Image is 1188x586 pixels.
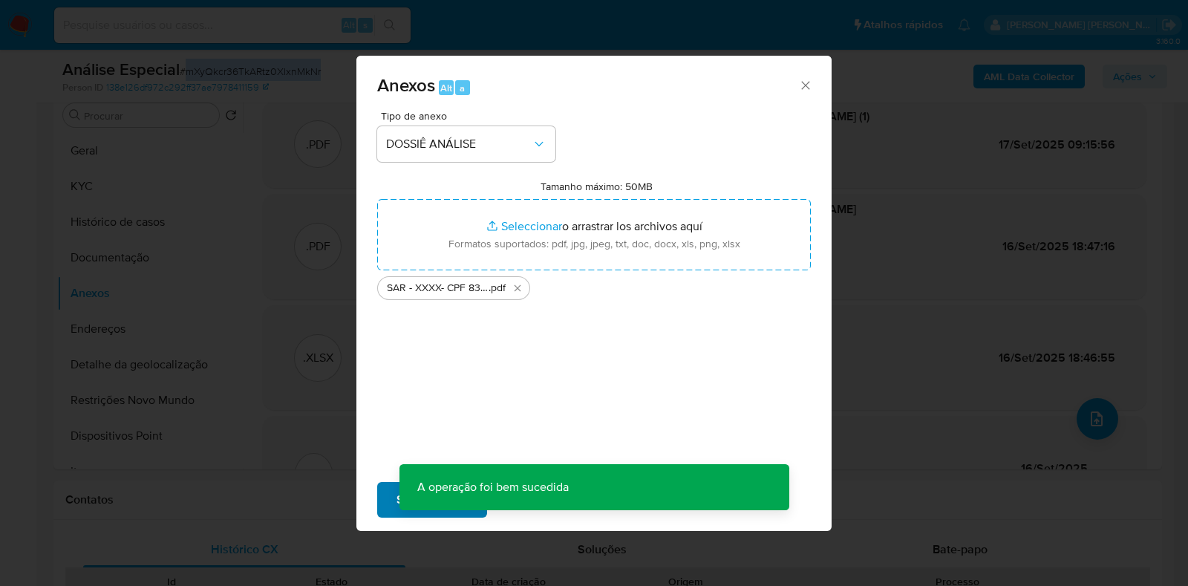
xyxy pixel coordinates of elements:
p: A operação foi bem sucedida [399,464,587,510]
span: Anexos [377,72,435,98]
span: .pdf [489,281,506,296]
button: Cerrar [798,78,812,91]
label: Tamanho máximo: 50MB [541,180,653,193]
button: DOSSIÊ ANÁLISE [377,126,555,162]
span: Alt [440,81,452,95]
span: DOSSIÊ ANÁLISE [386,137,532,152]
span: Tipo de anexo [381,111,559,121]
span: a [460,81,465,95]
span: SAR - XXXX- CPF 83178228349 - [PERSON_NAME] DE [PERSON_NAME] (1) [387,281,489,296]
span: Cancelar [512,484,561,516]
button: Subir arquivo [377,482,487,518]
ul: Archivos seleccionados [377,270,811,300]
span: Subir arquivo [396,484,468,516]
button: Eliminar SAR - XXXX- CPF 83178228349 - WALMIR DE SOUSA FLORENTINO (1).pdf [509,279,526,297]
